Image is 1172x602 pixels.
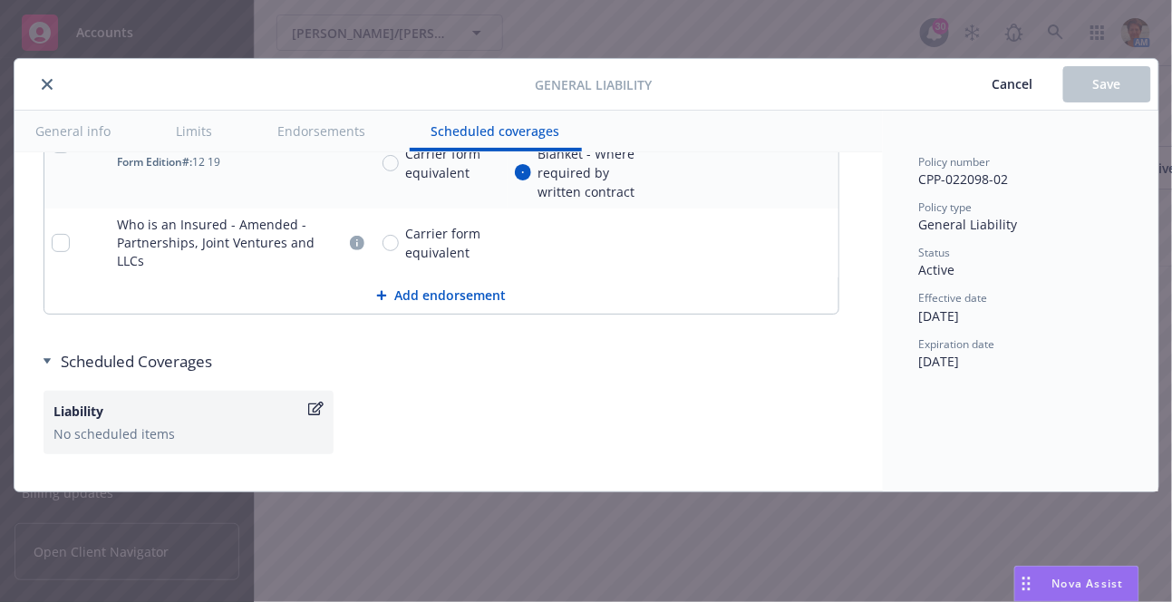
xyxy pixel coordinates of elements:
[1063,66,1151,102] button: Save
[919,170,1009,188] span: CPP-022098-02
[1093,75,1121,92] span: Save
[44,277,838,314] button: Add endorsement
[919,199,973,215] span: Policy type
[919,245,951,260] span: Status
[1052,576,1124,591] span: Nova Assist
[406,224,500,262] span: Carrier form equivalent
[406,144,500,182] span: Carrier form equivalent
[118,216,344,270] div: Who is an Insured - Amended - Partnerships, Joint Ventures and LLCs
[44,391,334,454] button: LiabilityNo scheduled items
[919,261,955,278] span: Active
[257,111,388,151] button: Endorsements
[383,155,399,171] input: Carrier form equivalent
[919,307,960,325] span: [DATE]
[1014,566,1139,602] button: Nova Assist
[118,155,368,170] div: 12 19
[15,111,133,151] button: General info
[515,164,531,180] input: Blanket - Where required by written contract
[1015,567,1038,601] div: Drag to move
[118,154,193,170] span: Form Edition #:
[993,75,1033,92] span: Cancel
[919,154,991,170] span: Policy number
[538,144,641,201] span: Blanket - Where required by written contract
[346,232,368,254] a: circleInformation
[54,402,305,421] div: Liability
[919,216,1018,233] span: General Liability
[963,66,1063,102] button: Cancel
[535,75,652,94] span: General Liability
[36,73,58,95] button: close
[919,353,960,370] span: [DATE]
[919,290,988,306] span: Effective date
[919,336,995,352] span: Expiration date
[410,111,582,151] button: Scheduled coverages
[54,424,323,443] div: No scheduled items
[155,111,235,151] button: Limits
[44,351,854,373] div: Scheduled Coverages
[383,235,399,251] input: Carrier form equivalent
